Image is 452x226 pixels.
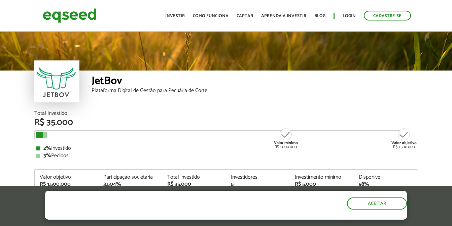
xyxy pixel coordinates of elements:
div: Investido [36,146,416,151]
strong: Valor mínimo [274,140,298,146]
img: EqSeed [43,7,97,25]
div: R$ 1.000.000 [273,128,299,149]
strong: 3% [43,151,51,160]
a: Cadastre-se [364,11,411,20]
div: Participação societária [103,175,157,180]
div: Total investido [167,175,221,180]
div: 3,504% [103,182,157,187]
div: R$ 1.500.000 [40,182,94,187]
div: Total Investido [34,111,418,116]
h5: O site da EqSeed utiliza cookies para melhorar sua navegação. [45,191,262,212]
div: Valor objetivo [40,175,94,180]
a: política de privacidade e de cookies [134,214,212,220]
div: Pedidos [36,153,416,159]
a: Aprenda a investir [261,14,306,18]
a: Blog [314,14,325,18]
div: R$ 1.500.000 [391,128,417,149]
a: Login [343,14,356,18]
strong: Valor objetivo [391,140,417,146]
div: Plataforma Digital de Gestão para Pecuária de Corte [92,88,418,93]
div: Investidores [231,175,285,180]
div: Disponível [359,175,413,180]
div: R$ 35.000 [167,182,221,187]
a: Como funciona [193,14,229,18]
p: Ao clicar em "aceitar", você aceita nossa . [45,213,262,220]
div: 98% [359,182,413,187]
div: JetBov [92,76,418,88]
a: Captar [237,14,253,18]
div: R$ 35.000 [34,118,418,127]
button: Aceitar [347,197,407,210]
a: Investir [165,14,185,18]
div: Investimento mínimo [295,175,349,180]
div: 5 [231,182,285,187]
div: R$ 5.000 [295,182,349,187]
strong: 2% [43,144,51,153]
